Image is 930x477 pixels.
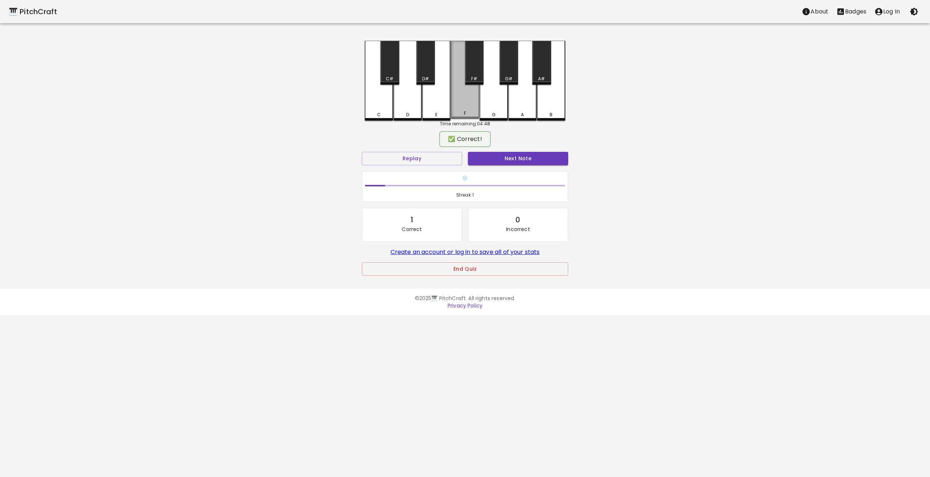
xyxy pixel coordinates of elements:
[406,112,409,118] div: D
[402,226,422,233] p: Correct
[435,112,437,118] div: E
[845,7,866,16] p: Badges
[256,295,674,302] p: © 2025 🎹 PitchCraft. All rights reserved.
[505,76,513,82] div: G#
[538,76,545,82] div: A#
[365,121,565,127] div: Time remaining: 04:48
[506,226,530,233] p: Incorrect
[550,112,553,118] div: B
[521,112,524,118] div: A
[832,4,870,19] button: Stats
[377,112,381,118] div: C
[365,191,565,199] span: Streak: 1
[365,174,565,182] h6: ❄️
[492,112,496,118] div: G
[883,7,900,16] p: Log In
[391,248,540,256] a: Create an account or log in to save all of your stats
[515,214,520,226] div: 0
[422,76,429,82] div: D#
[362,152,462,165] button: Replay
[411,214,413,226] div: 1
[464,110,466,117] div: F
[870,4,904,19] button: account of current user
[448,302,482,309] a: Privacy Policy
[468,152,568,165] button: Next Note
[386,76,393,82] div: C#
[798,4,832,19] button: About
[810,7,828,16] p: About
[471,76,477,82] div: F#
[362,262,568,276] button: End Quiz
[443,135,487,143] div: ✅ Correct!
[9,6,57,17] a: 🎹 PitchCraft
